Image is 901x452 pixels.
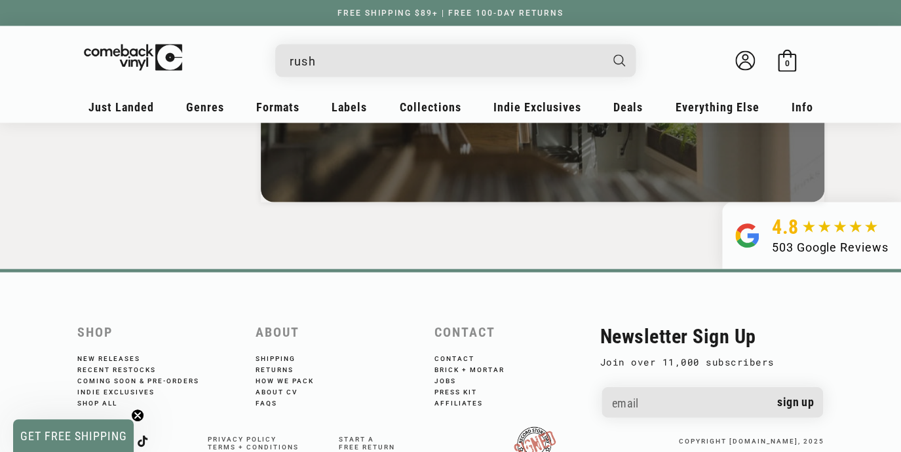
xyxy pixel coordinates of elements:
[772,238,888,256] div: 503 Google Reviews
[20,429,127,443] span: GET FREE SHIPPING
[131,409,144,422] button: Close teaser
[400,100,461,114] span: Collections
[434,374,474,385] a: Jobs
[772,216,799,238] span: 4.8
[77,355,158,363] a: New Releases
[256,374,332,385] a: How We Pack
[290,48,600,75] input: When autocomplete results are available use up and down arrows to review and enter to select
[434,355,492,363] a: Contact
[675,100,759,114] span: Everything Else
[339,436,395,451] a: Start afree return
[77,374,217,385] a: Coming Soon & Pre-Orders
[208,436,277,443] a: Privacy Policy
[77,363,174,374] a: Recent Restocks
[493,100,581,114] span: Indie Exclusives
[784,59,789,69] span: 0
[256,363,311,374] a: Returns
[256,100,299,114] span: Formats
[602,45,637,77] button: Search
[722,202,901,269] a: 4.8 503 Google Reviews
[613,100,643,114] span: Deals
[77,385,172,396] a: Indie Exclusives
[792,100,813,114] span: Info
[256,325,421,340] h2: About
[802,221,877,234] img: star5.svg
[256,355,313,363] a: Shipping
[186,100,224,114] span: Genres
[77,396,135,407] a: Shop All
[602,387,823,421] input: Email
[600,325,824,348] h2: Newsletter Sign Up
[434,396,501,407] a: Affiliates
[339,436,395,451] span: Start a free return
[88,100,154,114] span: Just Landed
[332,100,367,114] span: Labels
[13,419,134,452] div: GET FREE SHIPPINGClose teaser
[77,325,243,340] h2: Shop
[600,354,824,370] p: Join over 11,000 subscribers
[434,363,522,374] a: Brick + Mortar
[735,216,759,256] img: Group.svg
[434,325,600,340] h2: Contact
[275,45,636,77] div: Search
[679,438,824,445] small: copyright [DOMAIN_NAME], 2025
[324,9,577,18] a: FREE SHIPPING $89+ | FREE 100-DAY RETURNS
[767,387,824,418] button: Sign up
[434,385,495,396] a: Press Kit
[256,385,315,396] a: About CV
[208,443,299,451] a: Terms + Conditions
[256,396,295,407] a: FAQs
